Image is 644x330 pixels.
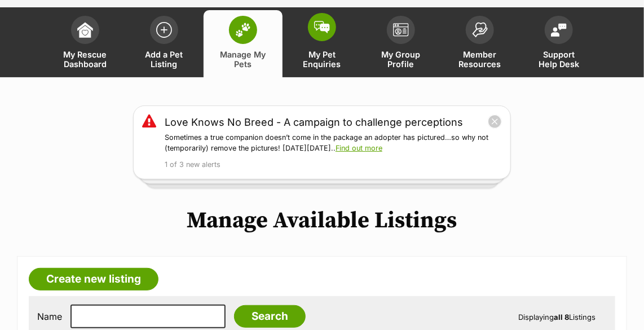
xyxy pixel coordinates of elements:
img: dashboard-icon-eb2f2d2d3e046f16d808141f083e7271f6b2e854fb5c12c21221c1fb7104beca.svg [77,22,93,38]
img: member-resources-icon-8e73f808a243e03378d46382f2149f9095a855e16c252ad45f914b54edf8863c.svg [472,22,488,37]
img: help-desk-icon-fdf02630f3aa405de69fd3d07c3f3aa587a6932b1a1747fa1d2bba05be0121f9.svg [551,23,567,37]
input: Search [234,305,306,328]
span: My Rescue Dashboard [60,50,111,69]
a: My Group Profile [361,10,440,77]
img: pet-enquiries-icon-7e3ad2cf08bfb03b45e93fb7055b45f3efa6380592205ae92323e6603595dc1f.svg [314,21,330,33]
p: Sometimes a true companion doesn’t come in the package an adopter has pictured…so why not (tempor... [165,133,502,154]
img: add-pet-listing-icon-0afa8454b4691262ce3f59096e99ab1cd57d4a30225e0717b998d2c9b9846f56.svg [156,22,172,38]
span: Member Resources [455,50,505,69]
span: Add a Pet Listing [139,50,189,69]
a: My Pet Enquiries [283,10,361,77]
strong: all 8 [554,313,569,322]
a: Add a Pet Listing [125,10,204,77]
span: My Group Profile [376,50,426,69]
img: group-profile-icon-3fa3cf56718a62981997c0bc7e787c4b2cf8bcc04b72c1350f741eb67cf2f40e.svg [393,23,409,37]
a: Manage My Pets [204,10,283,77]
a: Love Knows No Breed - A campaign to challenge perceptions [165,115,463,130]
a: Create new listing [29,268,158,291]
img: manage-my-pets-icon-02211641906a0b7f246fdf0571729dbe1e7629f14944591b6c1af311fb30b64b.svg [235,23,251,37]
a: My Rescue Dashboard [46,10,125,77]
button: close [488,115,502,129]
label: Name [37,311,62,322]
p: 1 of 3 new alerts [165,160,502,170]
span: Displaying Listings [518,313,596,322]
span: Manage My Pets [218,50,268,69]
a: Find out more [336,144,382,152]
a: Support Help Desk [519,10,598,77]
span: Support Help Desk [533,50,584,69]
span: My Pet Enquiries [297,50,347,69]
a: Member Resources [440,10,519,77]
